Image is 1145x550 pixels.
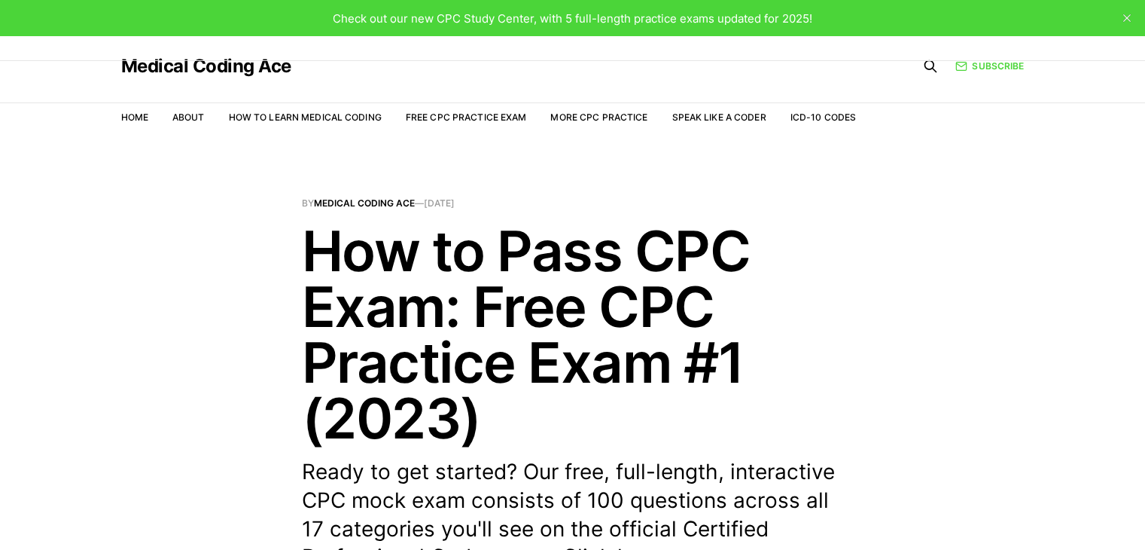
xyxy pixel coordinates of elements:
[121,112,148,123] a: Home
[424,197,455,209] time: [DATE]
[229,112,382,123] a: How to Learn Medical Coding
[955,59,1024,73] a: Subscribe
[1115,6,1139,30] button: close
[406,112,527,123] a: Free CPC Practice Exam
[121,57,291,75] a: Medical Coding Ace
[672,112,766,123] a: Speak Like a Coder
[302,199,844,208] span: By —
[333,11,812,26] span: Check out our new CPC Study Center, with 5 full-length practice exams updated for 2025!
[550,112,647,123] a: More CPC Practice
[302,223,844,446] h1: How to Pass CPC Exam: Free CPC Practice Exam #1 (2023)
[172,112,205,123] a: About
[790,112,856,123] a: ICD-10 Codes
[314,197,415,209] a: Medical Coding Ace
